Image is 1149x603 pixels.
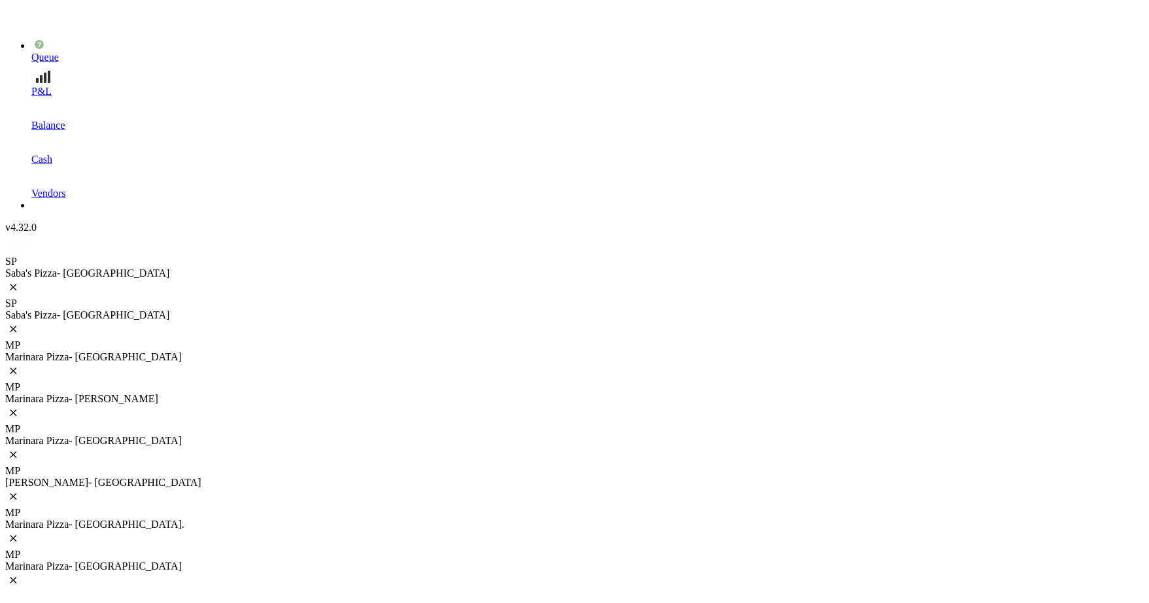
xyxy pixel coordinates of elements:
[5,339,1144,351] div: MP
[5,256,1144,267] div: SP
[31,188,65,199] span: Vendors
[31,165,1144,199] a: Vendors
[5,477,1144,489] div: [PERSON_NAME]- [GEOGRAPHIC_DATA]
[5,393,1144,405] div: Marinara Pizza- [PERSON_NAME]
[5,298,1144,309] div: SP
[31,154,52,165] span: Cash
[31,97,1144,131] a: Balance
[31,29,1144,63] a: Queue
[5,423,1144,435] div: MP
[5,465,1144,477] div: MP
[31,52,59,63] span: Queue
[5,381,1144,393] div: MP
[31,131,1144,165] a: Cash
[31,86,52,97] span: P&L
[31,120,65,131] span: Balance
[5,519,1144,530] div: Marinara Pizza- [GEOGRAPHIC_DATA].
[5,549,1144,560] div: MP
[5,351,1144,363] div: Marinara Pizza- [GEOGRAPHIC_DATA]
[5,435,1144,447] div: Marinara Pizza- [GEOGRAPHIC_DATA]
[5,507,1144,519] div: MP
[31,63,1144,97] a: P&L
[5,560,1144,572] div: Marinara Pizza- [GEOGRAPHIC_DATA]
[5,267,1144,279] div: Saba's Pizza- [GEOGRAPHIC_DATA]
[5,309,1144,321] div: Saba's Pizza- [GEOGRAPHIC_DATA]
[5,222,1144,233] div: v 4.32.0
